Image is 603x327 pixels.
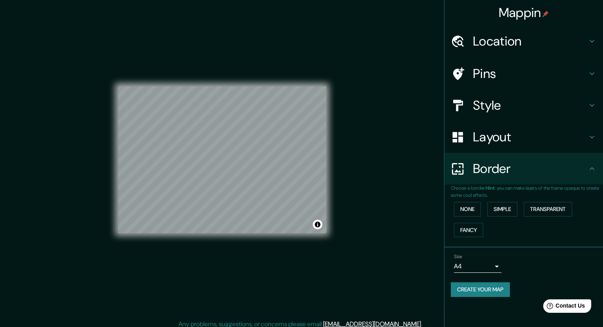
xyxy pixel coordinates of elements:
[444,121,603,153] div: Layout
[444,25,603,57] div: Location
[454,253,462,260] label: Size
[473,33,587,49] h4: Location
[532,296,594,318] iframe: Help widget launcher
[444,58,603,89] div: Pins
[473,97,587,113] h4: Style
[542,11,549,17] img: pin-icon.png
[473,161,587,177] h4: Border
[444,153,603,184] div: Border
[454,202,481,217] button: None
[473,66,587,82] h4: Pins
[451,184,603,199] p: Choose a border. : you can make layers of the frame opaque to create some cool effects.
[451,282,510,297] button: Create your map
[486,185,495,191] b: Hint
[118,86,326,233] canvas: Map
[473,129,587,145] h4: Layout
[487,202,517,217] button: Simple
[454,223,483,238] button: Fancy
[499,5,549,21] h4: Mappin
[454,260,502,273] div: A4
[524,202,572,217] button: Transparent
[444,89,603,121] div: Style
[313,220,322,229] button: Toggle attribution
